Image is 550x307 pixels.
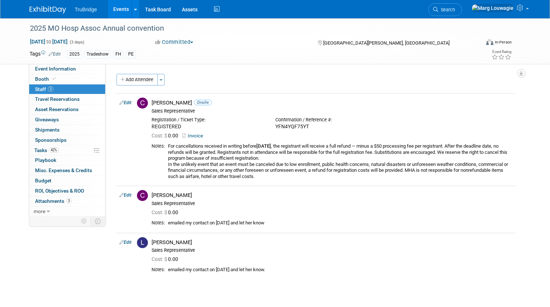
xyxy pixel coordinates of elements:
a: Attachments3 [29,196,105,206]
img: ExhibitDay [30,6,66,14]
a: Tasks42% [29,145,105,155]
a: Invoice [182,133,206,139]
a: Shipments [29,125,105,135]
span: TruBridge [75,7,97,12]
span: Shipments [35,127,60,133]
span: Asset Reservations [35,106,79,112]
a: Giveaways [29,115,105,125]
span: Tasks [34,147,59,153]
a: Staff3 [29,84,105,94]
div: [PERSON_NAME] [152,192,512,199]
span: Giveaways [35,117,59,122]
span: Attachments [35,198,72,204]
img: C.jpg [137,98,148,109]
a: Edit [119,240,131,245]
td: Tags [30,50,61,58]
div: emailed my contact on [DATE] and let her know. [168,267,512,273]
div: [PERSON_NAME] [152,99,512,106]
span: Search [438,7,455,12]
a: Sponsorships [29,135,105,145]
a: Budget [29,176,105,186]
a: Playbook [29,155,105,165]
img: Marg Louwagie [471,4,514,12]
td: Toggle Event Tabs [90,216,105,226]
button: Committed [153,38,196,46]
span: Booth [35,76,57,82]
span: Cost: $ [152,209,168,215]
a: Search [428,3,462,16]
span: Misc. Expenses & Credits [35,167,92,173]
i: Booth reservation complete [52,77,56,81]
div: REGISTERED [152,124,264,130]
b: [DATE] [256,143,271,149]
span: [GEOGRAPHIC_DATA][PERSON_NAME], [GEOGRAPHIC_DATA] [323,40,450,46]
td: Personalize Event Tab Strip [78,216,91,226]
span: Cost: $ [152,133,168,139]
img: Format-Inperson.png [486,39,493,45]
div: 2025 [67,50,82,58]
div: 2025 MO Hosp Assoc Annual convention [27,22,471,35]
a: Edit [119,100,131,105]
div: [PERSON_NAME] [152,239,512,246]
span: Travel Reservations [35,96,80,102]
span: 0.00 [152,256,181,262]
div: emailed my contact on [DATE] and let her know [168,220,512,226]
div: Tradeshow [84,50,111,58]
span: ROI, Objectives & ROO [35,188,84,194]
span: more [34,208,45,214]
a: Misc. Expenses & Credits [29,166,105,175]
a: Booth [29,74,105,84]
span: Playbook [35,157,56,163]
a: Edit [49,52,61,57]
div: Notes: [152,267,165,273]
div: Notes: [152,220,165,226]
span: to [45,39,52,45]
div: PE [126,50,136,58]
a: Travel Reservations [29,94,105,104]
div: Notes: [152,143,165,149]
span: 42% [49,147,59,153]
button: Add Attendee [117,74,158,86]
div: YFN4YQF75YT [275,124,388,130]
a: more [29,206,105,216]
img: C.jpg [137,190,148,201]
span: Staff [35,86,53,92]
div: FH [113,50,123,58]
img: L.jpg [137,237,148,248]
span: Budget [35,178,51,183]
a: ROI, Objectives & ROO [29,186,105,196]
span: 0.00 [152,209,181,215]
div: Sales Representative [152,108,512,114]
div: For cancellations received in writing before , the registrant will receive a full refund — minus ... [168,143,512,179]
span: 0.00 [152,133,181,139]
span: 3 [66,198,72,204]
div: Event Format [440,38,512,49]
div: Registration / Ticket Type: [152,117,264,123]
span: Cost: $ [152,256,168,262]
span: Onsite [194,100,212,105]
span: Event Information [35,66,76,72]
div: Confirmation / Reference #: [275,117,388,123]
a: Edit [119,193,131,198]
span: (3 days) [69,40,84,45]
a: Event Information [29,64,105,74]
span: [DATE] [DATE] [30,38,68,45]
a: Asset Reservations [29,105,105,114]
div: Sales Representative [152,201,512,206]
div: Event Rating [492,50,511,54]
span: 3 [48,86,53,92]
span: Sponsorships [35,137,66,143]
div: Sales Representative [152,247,512,253]
div: In-Person [494,39,512,45]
